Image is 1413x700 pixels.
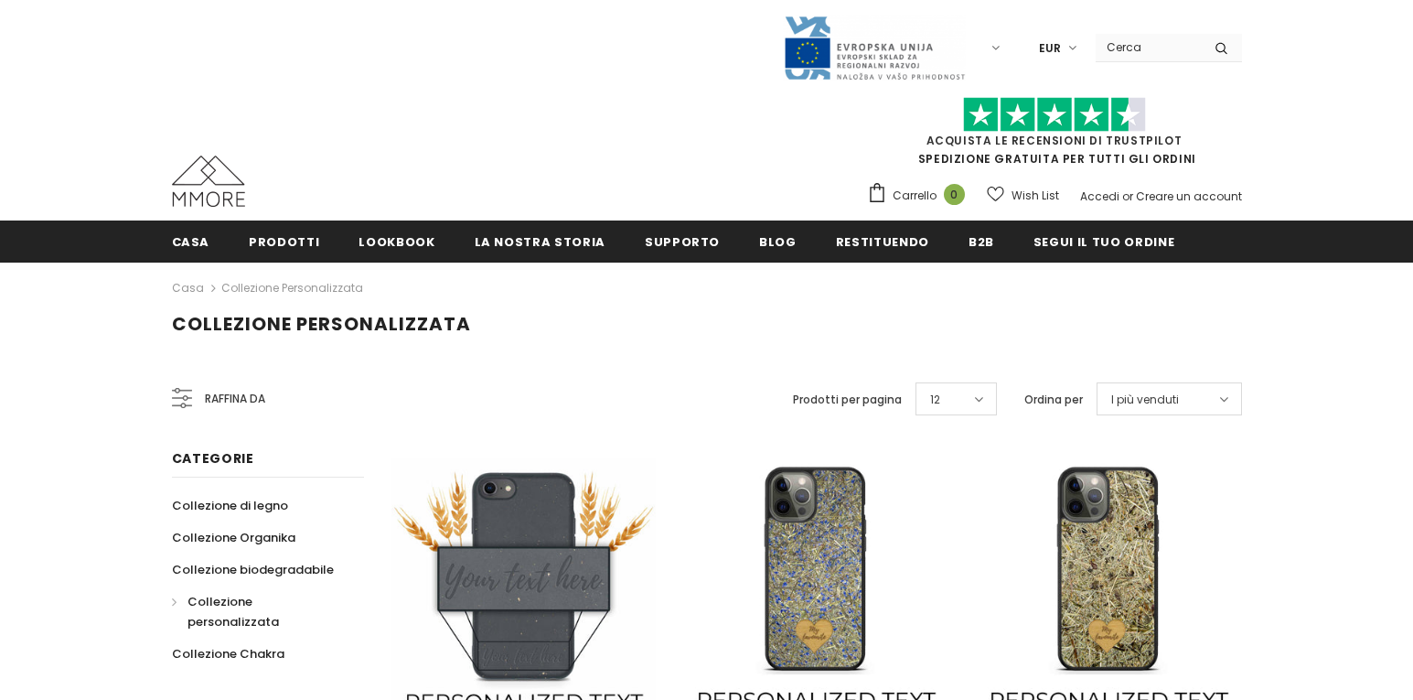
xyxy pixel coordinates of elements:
[987,179,1059,211] a: Wish List
[963,97,1146,133] img: Fidati di Pilot Stars
[1111,391,1179,409] span: I più venduti
[249,221,319,262] a: Prodotti
[926,133,1183,148] a: Acquista le recensioni di TrustPilot
[867,105,1242,167] span: SPEDIZIONE GRATUITA PER TUTTI GLI ORDINI
[1012,187,1059,205] span: Wish List
[645,221,720,262] a: supporto
[930,391,940,409] span: 12
[836,221,929,262] a: Restituendo
[172,490,288,522] a: Collezione di legno
[221,280,363,296] a: Collezione personalizzata
[187,593,279,630] span: Collezione personalizzata
[172,311,471,337] span: Collezione personalizzata
[205,389,265,409] span: Raffina da
[1080,188,1119,204] a: Accedi
[759,233,797,251] span: Blog
[783,39,966,55] a: Javni Razpis
[793,391,902,409] label: Prodotti per pagina
[172,497,288,514] span: Collezione di legno
[969,221,994,262] a: B2B
[172,645,284,662] span: Collezione Chakra
[1096,34,1201,60] input: Search Site
[172,561,334,578] span: Collezione biodegradabile
[172,449,254,468] span: Categorie
[249,233,319,251] span: Prodotti
[172,638,284,670] a: Collezione Chakra
[475,233,605,251] span: La nostra storia
[172,586,344,638] a: Collezione personalizzata
[172,233,210,251] span: Casa
[944,184,965,205] span: 0
[172,221,210,262] a: Casa
[867,182,974,210] a: Carrello 0
[1024,391,1083,409] label: Ordina per
[759,221,797,262] a: Blog
[359,221,434,262] a: Lookbook
[172,277,204,299] a: Casa
[836,233,929,251] span: Restituendo
[1033,233,1174,251] span: Segui il tuo ordine
[893,187,937,205] span: Carrello
[1136,188,1242,204] a: Creare un account
[172,522,295,554] a: Collezione Organika
[1033,221,1174,262] a: Segui il tuo ordine
[359,233,434,251] span: Lookbook
[1122,188,1133,204] span: or
[172,554,334,586] a: Collezione biodegradabile
[1039,39,1061,58] span: EUR
[645,233,720,251] span: supporto
[783,15,966,81] img: Javni Razpis
[475,221,605,262] a: La nostra storia
[969,233,994,251] span: B2B
[172,529,295,546] span: Collezione Organika
[172,156,245,207] img: Casi MMORE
